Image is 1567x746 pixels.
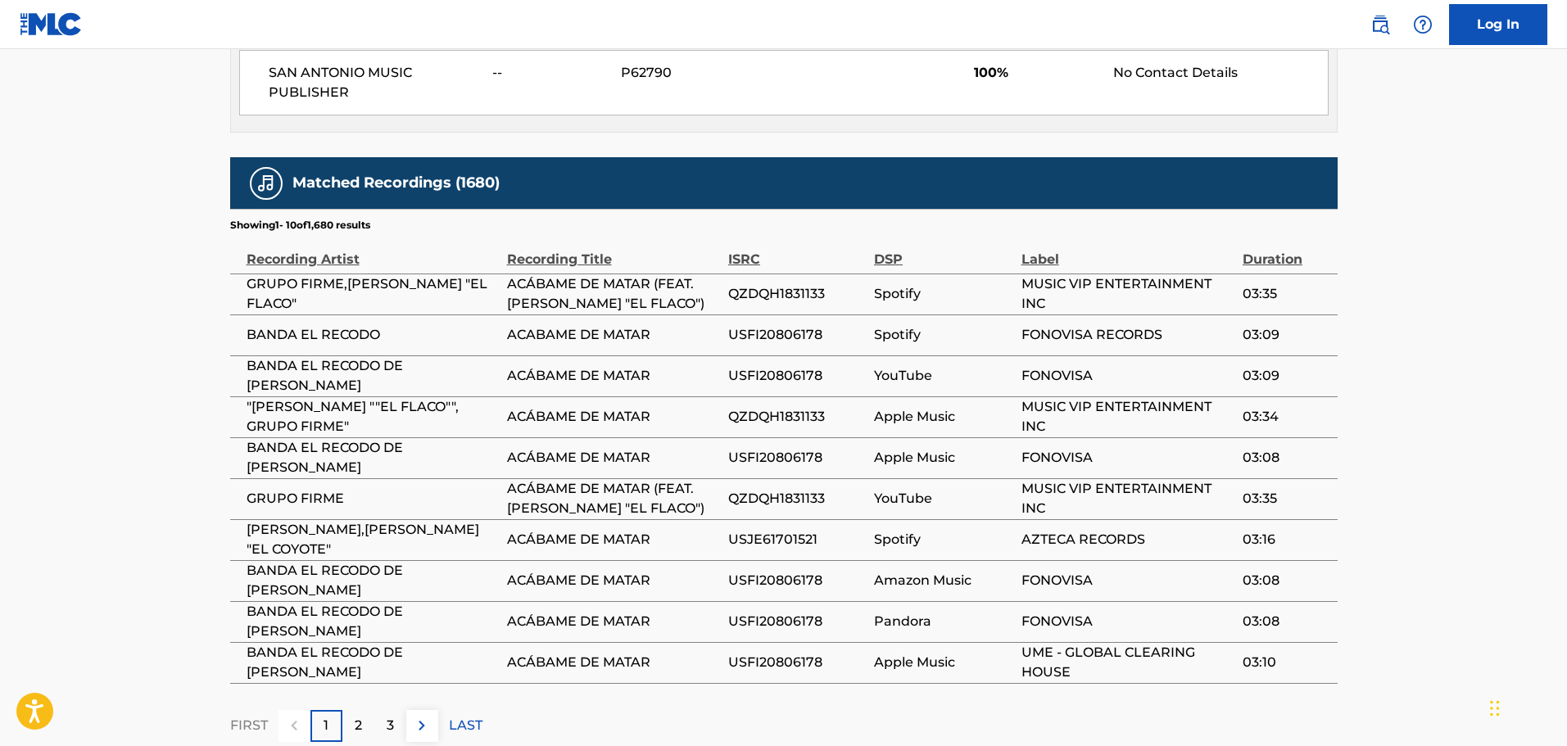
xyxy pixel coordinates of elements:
[1243,325,1329,345] span: 03:09
[728,448,866,468] span: USFI20806178
[1370,15,1390,34] img: search
[1490,684,1500,733] div: Drag
[1243,530,1329,549] span: 03:16
[230,716,268,735] p: FIRST
[1021,612,1234,631] span: FONOVISA
[247,602,499,641] span: BANDA EL RECODO DE [PERSON_NAME]
[256,174,276,193] img: Matched Recordings
[728,407,866,427] span: QZDQH1831133
[1113,63,1327,83] div: No Contact Details
[387,716,394,735] p: 3
[1021,397,1234,436] span: MUSIC VIP ENTERTAINMENT INC
[1243,489,1329,509] span: 03:35
[1021,643,1234,682] span: UME - GLOBAL CLEARING HOUSE
[874,612,1013,631] span: Pandora
[292,174,500,192] h5: Matched Recordings (1680)
[621,63,780,83] span: P62790
[728,366,866,386] span: USFI20806178
[728,489,866,509] span: QZDQH1831133
[247,489,499,509] span: GRUPO FIRME
[324,716,328,735] p: 1
[874,571,1013,590] span: Amazon Music
[247,643,499,682] span: BANDA EL RECODO DE [PERSON_NAME]
[1021,448,1234,468] span: FONOVISA
[1243,612,1329,631] span: 03:08
[1243,233,1329,269] div: Duration
[874,448,1013,468] span: Apple Music
[507,571,720,590] span: ACÁBAME DE MATAR
[874,366,1013,386] span: YouTube
[728,284,866,304] span: QZDQH1831133
[507,479,720,518] span: ACÁBAME DE MATAR (FEAT. [PERSON_NAME] "EL FLACO")
[412,716,432,735] img: right
[1485,667,1567,746] iframe: Chat Widget
[874,489,1013,509] span: YouTube
[1021,233,1234,269] div: Label
[507,366,720,386] span: ACÁBAME DE MATAR
[1243,653,1329,672] span: 03:10
[507,233,720,269] div: Recording Title
[1243,407,1329,427] span: 03:34
[247,325,499,345] span: BANDA EL RECODO
[507,448,720,468] span: ACÁBAME DE MATAR
[728,325,866,345] span: USFI20806178
[247,438,499,477] span: BANDA EL RECODO DE [PERSON_NAME]
[874,653,1013,672] span: Apple Music
[728,612,866,631] span: USFI20806178
[728,233,866,269] div: ISRC
[1406,8,1439,41] div: Help
[230,218,370,233] p: Showing 1 - 10 of 1,680 results
[874,325,1013,345] span: Spotify
[1413,15,1433,34] img: help
[1364,8,1397,41] a: Public Search
[507,653,720,672] span: ACÁBAME DE MATAR
[355,716,362,735] p: 2
[874,284,1013,304] span: Spotify
[247,561,499,600] span: BANDA EL RECODO DE [PERSON_NAME]
[874,407,1013,427] span: Apple Music
[20,12,83,36] img: MLC Logo
[1243,571,1329,590] span: 03:08
[492,63,609,83] span: --
[1449,4,1547,45] a: Log In
[449,716,482,735] p: LAST
[1021,325,1234,345] span: FONOVISA RECORDS
[247,274,499,314] span: GRUPO FIRME,[PERSON_NAME] "EL FLACO"
[1021,274,1234,314] span: MUSIC VIP ENTERTAINMENT INC
[247,520,499,559] span: [PERSON_NAME],[PERSON_NAME] "EL COYOTE"
[247,397,499,436] span: "[PERSON_NAME] ""EL FLACO"", GRUPO FIRME"
[507,612,720,631] span: ACÁBAME DE MATAR
[1021,366,1234,386] span: FONOVISA
[874,530,1013,549] span: Spotify
[1243,366,1329,386] span: 03:09
[247,233,499,269] div: Recording Artist
[247,356,499,396] span: BANDA EL RECODO DE [PERSON_NAME]
[1021,530,1234,549] span: AZTECA RECORDS
[1021,479,1234,518] span: MUSIC VIP ENTERTAINMENT INC
[1243,448,1329,468] span: 03:08
[507,530,720,549] span: ACÁBAME DE MATAR
[507,325,720,345] span: ACABAME DE MATAR
[728,653,866,672] span: USFI20806178
[507,407,720,427] span: ACÁBAME DE MATAR
[1243,284,1329,304] span: 03:35
[974,63,1101,83] span: 100%
[507,274,720,314] span: ACÁBAME DE MATAR (FEAT. [PERSON_NAME] "EL FLACO")
[874,233,1013,269] div: DSP
[1021,571,1234,590] span: FONOVISA
[269,63,481,102] span: SAN ANTONIO MUSIC PUBLISHER
[728,530,866,549] span: USJE61701521
[728,571,866,590] span: USFI20806178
